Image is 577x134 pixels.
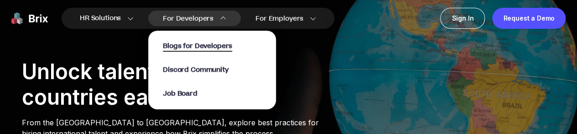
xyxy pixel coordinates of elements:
span: HR Solutions [80,11,121,26]
span: Blogs for Developers [163,41,232,52]
a: Job Board [163,88,198,98]
span: For Employers [255,14,303,23]
span: Discord Community [163,65,228,75]
a: Blogs for Developers [163,41,232,51]
a: Discord Community [163,64,228,75]
div: Unlock talents in 120+ countries easily [22,59,323,110]
a: Sign In [440,8,485,29]
span: For Developers [163,14,213,23]
a: Request a Demo [492,8,566,29]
